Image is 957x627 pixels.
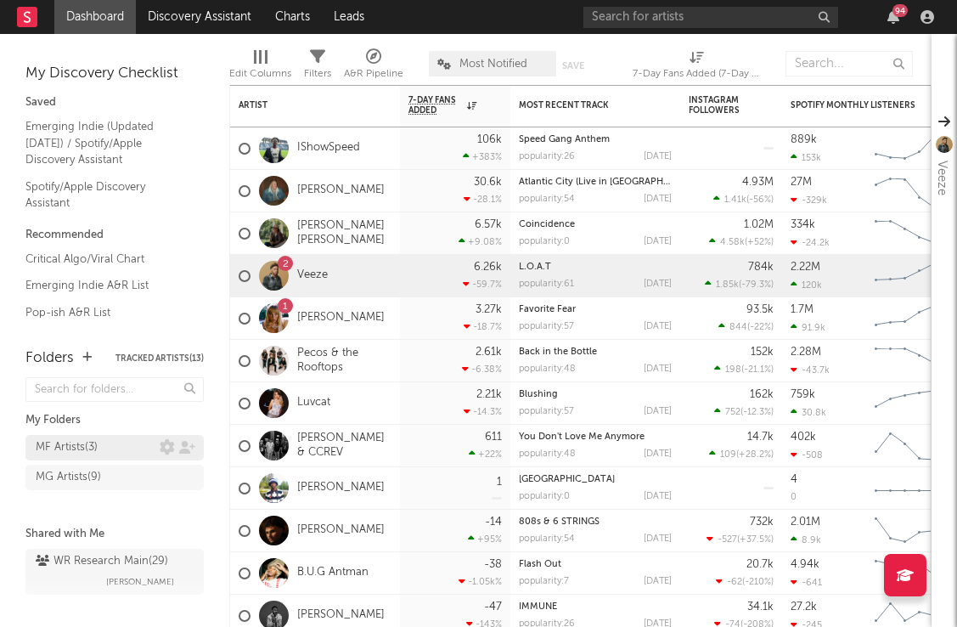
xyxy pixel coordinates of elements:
[297,523,385,538] a: [PERSON_NAME]
[519,178,672,187] div: Atlantic City (Live in Jersey) [feat. Bruce Springsteen and Kings of Leon]
[519,195,575,204] div: popularity: 54
[25,435,204,460] a: MF Artists(3)
[791,474,797,485] div: 4
[25,348,74,369] div: Folders
[519,280,574,289] div: popularity: 61
[519,475,615,484] a: [GEOGRAPHIC_DATA]
[519,560,672,569] div: Flash Out
[25,524,204,545] div: Shared with Me
[720,238,745,247] span: 4.58k
[791,389,815,400] div: 759k
[729,323,747,332] span: 844
[562,61,584,71] button: Save
[519,432,645,442] a: You Don't Love Me Anymore
[750,323,771,332] span: -22 %
[519,100,646,110] div: Most Recent Track
[36,467,101,488] div: MG Artists ( 9 )
[519,492,570,501] div: popularity: 0
[468,534,502,545] div: +95 %
[474,177,502,188] div: 30.6k
[464,406,502,417] div: -14.3 %
[583,7,838,28] input: Search for artists
[25,178,187,212] a: Spotify/Apple Discovery Assistant
[746,559,774,570] div: 20.7k
[297,311,385,325] a: [PERSON_NAME]
[791,177,812,188] div: 27M
[750,517,774,528] div: 732k
[304,64,331,84] div: Filters
[484,602,502,613] div: -47
[720,450,736,460] span: 109
[485,432,502,443] div: 611
[867,170,943,212] svg: Chart title
[725,365,741,375] span: 198
[297,219,391,248] a: [PERSON_NAME] [PERSON_NAME]
[519,560,561,569] a: Flash Out
[463,279,502,290] div: -59.7 %
[746,304,774,315] div: 93.5k
[742,177,774,188] div: 4.93M
[519,263,672,272] div: L.O.A.T
[304,42,331,92] div: Filters
[519,237,570,246] div: popularity: 0
[644,237,672,246] div: [DATE]
[887,10,899,24] button: 94
[106,572,174,592] span: [PERSON_NAME]
[462,364,502,375] div: -6.38 %
[25,64,204,84] div: My Discovery Checklist
[459,59,527,70] span: Most Notified
[725,408,740,417] span: 752
[785,51,913,76] input: Search...
[644,492,672,501] div: [DATE]
[867,127,943,170] svg: Chart title
[297,347,391,376] a: Pecos & the Rooftops
[25,377,204,402] input: Search for folders...
[644,407,672,416] div: [DATE]
[644,577,672,586] div: [DATE]
[469,449,502,460] div: +22 %
[297,184,385,198] a: [PERSON_NAME]
[716,576,774,587] div: ( )
[743,408,771,417] span: -12.3 %
[892,4,908,17] div: 94
[791,432,816,443] div: 402k
[297,608,385,623] a: [PERSON_NAME]
[867,510,943,552] svg: Chart title
[474,262,502,273] div: 6.26k
[459,236,502,247] div: +9.08 %
[791,493,797,502] div: 0
[519,449,576,459] div: popularity: 48
[464,194,502,205] div: -28.1 %
[644,534,672,544] div: [DATE]
[706,534,774,545] div: ( )
[633,64,760,84] div: 7-Day Fans Added (7-Day Fans Added)
[519,347,597,357] a: Back in the Bottle
[741,280,771,290] span: -79.3 %
[519,577,569,586] div: popularity: 7
[519,178,908,187] a: Atlantic City (Live in [GEOGRAPHIC_DATA]) [feat. [PERSON_NAME] and [PERSON_NAME]]
[115,354,204,363] button: Tracked Artists(13)
[744,219,774,230] div: 1.02M
[36,438,98,458] div: MF Artists ( 3 )
[519,135,610,144] a: Speed Gang Anthem
[297,268,328,283] a: Veeze
[644,195,672,204] div: [DATE]
[749,195,771,205] span: -56 %
[791,219,815,230] div: 334k
[747,432,774,443] div: 14.7k
[747,602,774,613] div: 34.1k
[36,551,168,572] div: WR Research Main ( 29 )
[519,305,576,314] a: Favorite Fear
[25,117,187,169] a: Emerging Indie (Updated [DATE]) / Spotify/Apple Discovery Assistant
[718,535,737,545] span: -527
[485,517,502,528] div: -14
[25,465,204,490] a: MG Artists(9)
[484,559,502,570] div: -38
[718,321,774,332] div: ( )
[932,161,952,195] div: Veeze
[519,322,574,331] div: popularity: 57
[745,578,771,587] span: -210 %
[297,432,391,460] a: [PERSON_NAME] & CCREV
[344,42,403,92] div: A&R Pipeline
[519,602,557,612] a: IMMUNE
